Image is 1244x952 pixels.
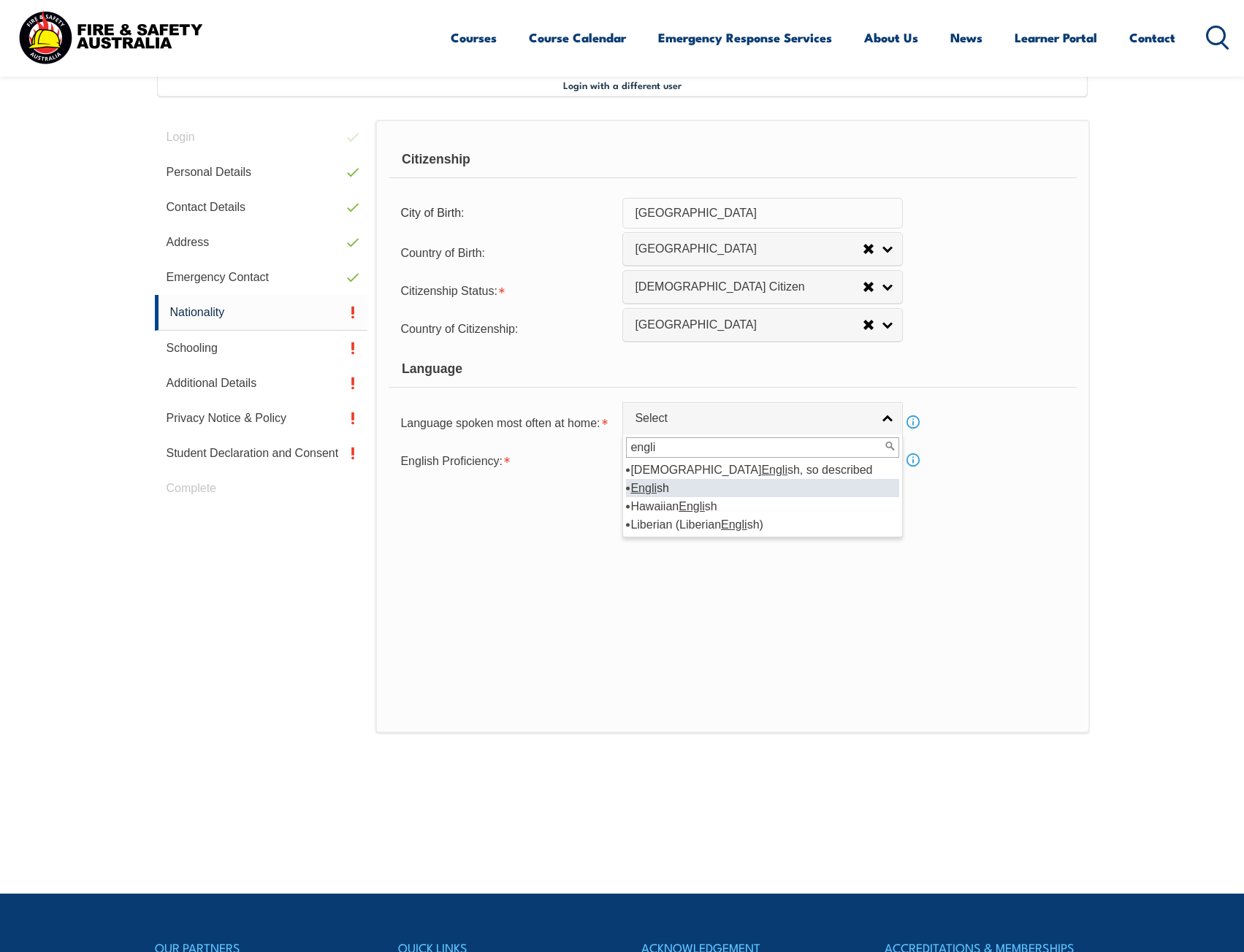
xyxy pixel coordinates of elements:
a: Courses [451,18,497,57]
span: Citizenship Status: [400,285,497,297]
div: Citizenship [389,142,1076,178]
a: Emergency Response Services [658,18,832,57]
a: Info [903,412,923,432]
span: [GEOGRAPHIC_DATA] [635,242,863,257]
em: Engli [721,518,747,531]
span: Language spoken most often at home: [400,417,600,429]
a: Privacy Notice & Policy [155,401,368,436]
a: Emergency Contact [155,260,368,295]
li: sh [626,479,899,497]
a: Schooling [155,331,368,366]
li: Liberian (Liberian sh) [626,515,899,534]
span: [DEMOGRAPHIC_DATA] Citizen [635,280,863,295]
li: [DEMOGRAPHIC_DATA] sh, so described [626,461,899,479]
a: Personal Details [155,155,368,190]
a: Course Calendar [529,18,626,57]
a: Address [155,225,368,260]
span: Country of Citizenship: [400,323,518,335]
a: Additional Details [155,366,368,401]
a: Contact Details [155,190,368,225]
div: Language spoken most often at home is required. [389,407,622,437]
a: News [950,18,982,57]
a: Student Declaration and Consent [155,436,368,471]
span: Select [635,411,871,426]
em: Engli [679,500,705,513]
em: Engli [761,464,787,476]
a: Nationality [155,295,368,331]
div: Citizenship Status is required. [389,275,622,304]
a: Learner Portal [1015,18,1097,57]
a: About Us [864,18,918,57]
a: Contact [1129,18,1175,57]
div: English Proficiency is required. [389,445,622,475]
span: Login with a different user [563,79,682,91]
span: English Proficiency: [400,455,503,467]
span: Country of Birth: [400,247,485,259]
li: Hawaiian sh [626,497,899,515]
span: [GEOGRAPHIC_DATA] [635,318,863,333]
div: City of Birth: [389,199,622,227]
div: Language [389,351,1076,388]
em: Engli [630,482,657,494]
a: Info [903,450,923,470]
